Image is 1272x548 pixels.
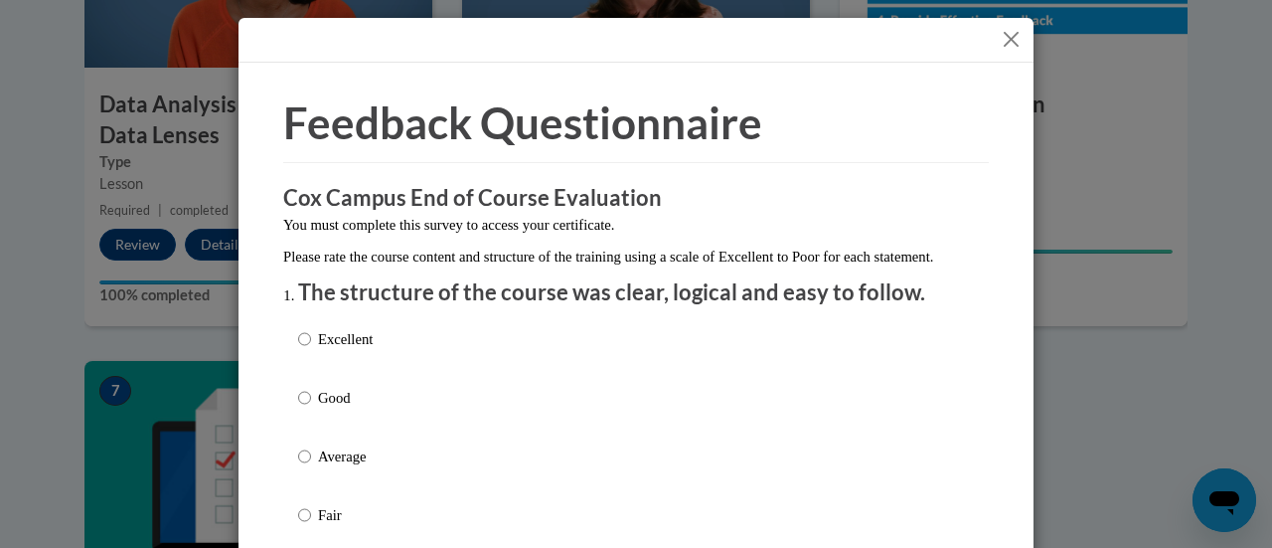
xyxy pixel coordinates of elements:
h3: Cox Campus End of Course Evaluation [283,183,989,214]
button: Close [999,27,1024,52]
p: Excellent [318,328,373,350]
p: Good [318,387,373,409]
p: Average [318,446,373,467]
p: You must complete this survey to access your certificate. [283,214,989,236]
p: Please rate the course content and structure of the training using a scale of Excellent to Poor f... [283,246,989,268]
input: Excellent [298,328,311,350]
span: Feedback Questionnaire [283,96,762,148]
p: Fair [318,504,373,526]
input: Average [298,446,311,467]
p: The structure of the course was clear, logical and easy to follow. [298,277,974,308]
input: Good [298,387,311,409]
input: Fair [298,504,311,526]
